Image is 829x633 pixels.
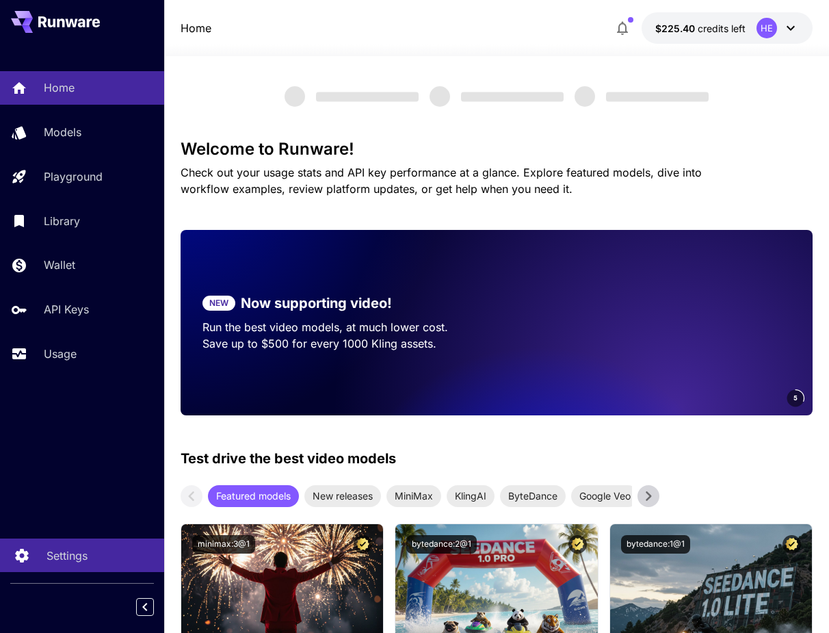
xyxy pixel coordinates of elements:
p: Save up to $500 for every 1000 Kling assets. [202,335,475,352]
span: MiniMax [386,489,441,503]
span: credits left [698,23,746,34]
span: New releases [304,489,381,503]
button: Certified Model – Vetted for best performance and includes a commercial license. [354,535,372,554]
p: NEW [209,297,228,309]
div: Featured models [208,485,299,507]
div: ByteDance [500,485,566,507]
button: Certified Model – Vetted for best performance and includes a commercial license. [782,535,801,554]
div: KlingAI [447,485,495,507]
p: Test drive the best video models [181,448,396,469]
p: Models [44,124,81,140]
span: 5 [793,393,798,403]
p: API Keys [44,301,89,318]
nav: breadcrumb [181,20,211,36]
div: $225.39926 [655,21,746,36]
div: Collapse sidebar [146,595,164,619]
div: New releases [304,485,381,507]
span: ByteDance [500,489,566,503]
button: Certified Model – Vetted for best performance and includes a commercial license. [568,535,587,554]
button: bytedance:1@1 [621,535,690,554]
button: bytedance:2@1 [406,535,477,554]
span: KlingAI [447,489,495,503]
button: $225.39926HE [642,12,813,44]
p: Usage [44,346,77,362]
button: minimax:3@1 [192,535,255,554]
h3: Welcome to Runware! [181,140,812,159]
p: Settings [47,547,88,564]
p: Library [44,213,80,229]
p: Run the best video models, at much lower cost. [202,319,475,335]
p: Wallet [44,257,75,273]
a: Home [181,20,211,36]
span: Featured models [208,489,299,503]
div: MiniMax [386,485,441,507]
span: $225.40 [655,23,698,34]
p: Home [44,79,75,96]
span: Check out your usage stats and API key performance at a glance. Explore featured models, dive int... [181,166,702,196]
p: Playground [44,168,103,185]
div: HE [756,18,777,38]
span: Google Veo [571,489,639,503]
p: Now supporting video! [241,293,392,313]
div: Google Veo [571,485,639,507]
button: Collapse sidebar [136,598,154,616]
